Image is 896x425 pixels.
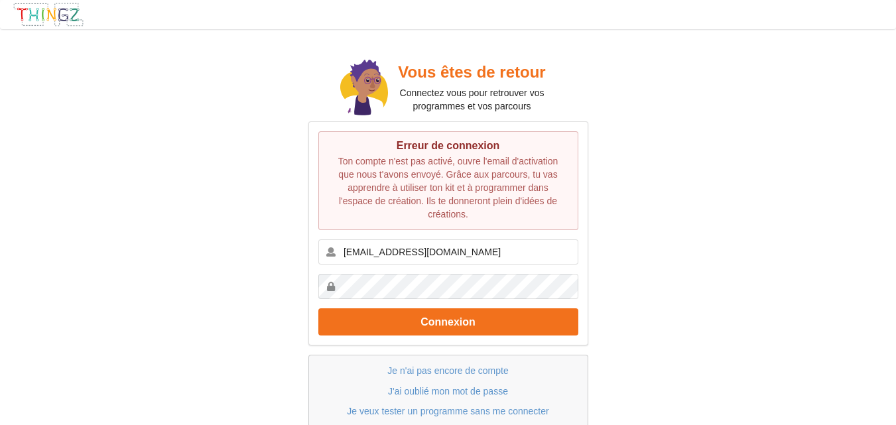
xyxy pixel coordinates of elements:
[387,365,508,376] a: Je n'ai pas encore de compte
[332,139,564,152] div: Erreur de connexion
[332,154,564,221] p: Ton compte n'est pas activé, ouvre l'email d'activation que nous t'avons envoyé. Grâce aux parcou...
[340,60,388,118] img: doc.svg
[13,2,84,27] img: thingz_logo.png
[388,386,508,396] a: J'ai oublié mon mot de passe
[347,406,548,416] a: Je veux tester un programme sans me connecter
[318,239,578,265] input: E-mail ou Nom d'utilisateur
[388,86,556,113] p: Connectez vous pour retrouver vos programmes et vos parcours
[318,308,578,335] button: Connexion
[388,62,556,83] h2: Vous êtes de retour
